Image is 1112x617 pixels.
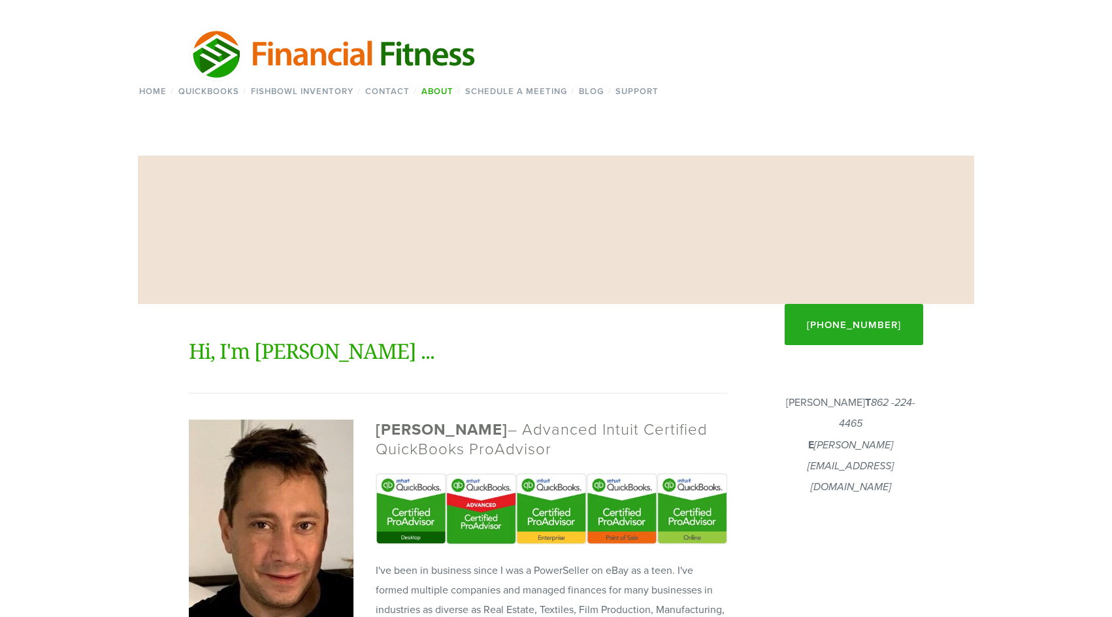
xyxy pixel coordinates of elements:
[778,392,923,498] p: [PERSON_NAME]
[135,82,171,101] a: Home
[608,85,611,97] span: /
[189,335,727,367] h1: Hi, I'm [PERSON_NAME] ...
[376,418,508,441] strong: [PERSON_NAME]
[785,304,923,345] a: [PHONE_NUMBER]
[171,85,174,97] span: /
[839,397,915,430] em: 862 -224-4465
[361,82,414,101] a: Contact
[189,25,478,82] img: Financial Fitness Consulting
[417,82,457,101] a: About
[376,420,727,458] h2: – Advanced Intuit Certified QuickBooks ProAdvisor
[246,82,357,101] a: Fishbowl Inventory
[243,85,246,97] span: /
[808,437,814,452] strong: E
[574,82,608,101] a: Blog
[174,82,243,101] a: QuickBooks
[189,214,924,246] h1: About
[461,82,571,101] a: Schedule a Meeting
[357,85,361,97] span: /
[414,85,417,97] span: /
[611,82,662,101] a: Support
[457,85,461,97] span: /
[808,439,894,494] em: [PERSON_NAME][EMAIL_ADDRESS][DOMAIN_NAME]
[571,85,574,97] span: /
[865,395,871,410] strong: T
